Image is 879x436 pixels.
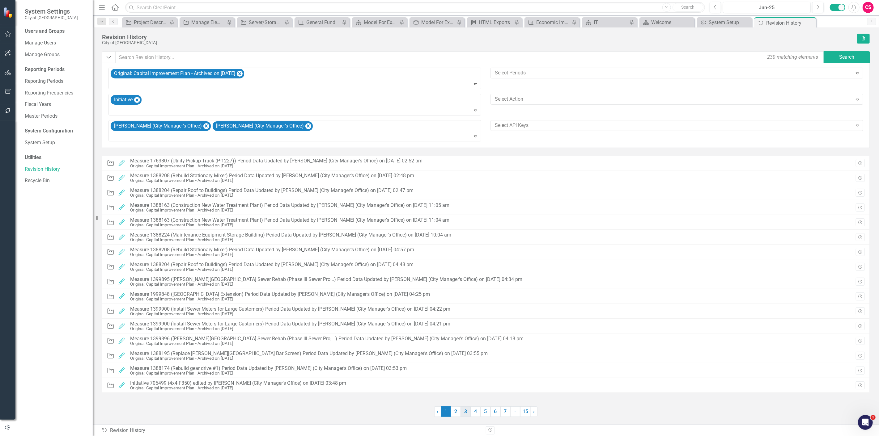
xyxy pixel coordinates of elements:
[125,2,705,13] input: Search ClearPoint...
[469,19,513,26] a: HTML Exports
[181,19,225,26] a: Manage Elements
[3,7,14,18] img: ClearPoint Strategy
[130,262,414,267] div: Measure 1388204 (Repair Roof to Buildings) Period Data Updated by [PERSON_NAME] (City Manager's O...
[25,51,87,58] a: Manage Groups
[249,19,283,26] div: Server/Storage Replacement Plan
[130,193,414,198] div: Original: Capital Improvement Plan - Archived on [DATE]
[471,406,481,417] a: 4
[421,19,455,26] div: Model For Excellence in Government
[526,19,570,26] a: Economic Impact of Paramount Arts Activity
[130,203,449,208] div: Measure 1388163 (Construction New Water Treatment Plant) Period Data Updated by [PERSON_NAME] (Ci...
[584,19,628,26] a: IT
[25,101,87,108] a: Fiscal Years
[130,178,414,183] div: Original: Capital Improvement Plan - Archived on [DATE]
[130,341,524,346] div: Original: Capital Improvement Plan - Archived on [DATE]
[681,5,694,10] span: Search
[130,380,346,386] div: Initiative 705499 (4x4 F350) edited by [PERSON_NAME] (City Manager's Office) on [DATE] 03:48 pm
[102,40,854,45] div: City of [GEOGRAPHIC_DATA]
[490,406,500,417] a: 6
[130,321,450,327] div: Measure 1399900 (Install Sewer Meters for Large Customers) Period Data Updated by [PERSON_NAME] (...
[25,154,87,161] div: Utilities
[536,19,570,26] div: Economic Impact of Paramount Arts Activity
[130,217,449,223] div: Measure 1388163 (Construction New Water Treatment Plant) Period Data Updated by [PERSON_NAME] (Ci...
[115,51,825,63] input: Search Revision History...
[25,15,78,20] small: City of [GEOGRAPHIC_DATA]
[725,4,809,11] div: Jun-25
[130,297,430,301] div: Original: Capital Improvement Plan - Archived on [DATE]
[101,427,481,434] div: Revision History
[858,415,873,430] iframe: Intercom live chat
[479,19,513,26] div: HTML Exports
[130,237,451,242] div: Original: Capital Improvement Plan - Archived on [DATE]
[25,139,87,146] a: System Setup
[354,19,398,26] a: Model For Excellence in Government
[130,371,407,375] div: Original: Capital Improvement Plan - Archived on [DATE]
[25,90,87,97] a: Reporting Frequencies
[25,66,87,73] div: Reporting Periods
[134,97,140,103] div: Remove Initiative
[461,406,471,417] a: 3
[25,113,87,120] a: Master Periods
[130,282,522,287] div: Original: Capital Improvement Plan - Archived on [DATE]
[112,95,134,104] div: Initiative
[214,122,305,131] div: [PERSON_NAME] (City Manager's Office)
[130,252,414,257] div: Original: Capital Improvement Plan - Archived on [DATE]
[191,19,225,26] div: Manage Elements
[766,52,820,62] div: 230 matching elements
[500,406,510,417] a: 7
[130,267,414,272] div: Original: Capital Improvement Plan - Archived on [DATE]
[130,366,407,371] div: Measure 1388174 (Rebuild gear drive #1) Period Data Updated by [PERSON_NAME] (City Manager's Offi...
[130,291,430,297] div: Measure 1999848 ([GEOGRAPHIC_DATA] Extension) Period Data Updated by [PERSON_NAME] (City Manager'...
[239,19,283,26] a: Server/Storage Replacement Plan
[723,2,811,13] button: Jun-25
[824,51,870,63] button: Search
[130,173,414,178] div: Measure 1388208 (Rebuild Stationary Mixer) Period Data Updated by [PERSON_NAME] (City Manager's O...
[130,223,449,227] div: Original: Capital Improvement Plan - Archived on [DATE]
[451,406,461,417] a: 2
[441,406,451,417] span: 1
[25,8,78,15] span: System Settings
[130,326,450,331] div: Original: Capital Improvement Plan - Archived on [DATE]
[112,122,203,131] div: [PERSON_NAME] (City Manager's Office)
[481,406,490,417] a: 5
[130,208,449,212] div: Original: Capital Improvement Plan - Archived on [DATE]
[25,166,87,173] a: Revision History
[699,19,750,26] a: System Setup
[25,78,87,85] a: Reporting Periods
[112,69,236,78] div: Original: Capital Improvement Plan - Archived on [DATE]
[130,386,346,390] div: Original: Capital Improvement Plan - Archived on [DATE]
[651,19,693,26] div: Welcome
[863,2,874,13] button: CS
[437,409,439,414] span: ‹
[641,19,693,26] a: Welcome
[102,34,854,40] div: Revision History
[709,19,750,26] div: System Setup
[520,406,531,417] a: 15
[130,336,524,342] div: Measure 1399896 ([PERSON_NAME][GEOGRAPHIC_DATA] Sewer Rehab (Phase Ill Sewer Proj...) Period Data...
[130,164,423,168] div: Original: Capital Improvement Plan - Archived on [DATE]
[130,158,423,164] div: Measure 1763807 (Utility Pickup Truck (P-1227)) Period Data Updated by [PERSON_NAME] (City Manage...
[306,19,340,26] div: General Fund
[25,40,87,47] a: Manage Users
[130,306,450,312] div: Measure 1399900 (Install Sewer Meters for Large Customers) Period Data Updated by [PERSON_NAME] (...
[237,71,243,77] div: Remove Original: Capital Improvement Plan - Archived on 8/7/25
[594,19,628,26] div: IT
[130,188,414,193] div: Measure 1388204 (Repair Roof to Buildings) Period Data Updated by [PERSON_NAME] (City Manager's O...
[364,19,398,26] div: Model For Excellence in Government
[130,277,522,282] div: Measure 1399895 ([PERSON_NAME][GEOGRAPHIC_DATA] Sewer Rehab (Phase Ill Sewer Pro...) Period Data ...
[296,19,340,26] a: General Fund
[533,409,535,414] span: ›
[124,19,168,26] a: Project Description + Description
[203,123,209,129] div: Remove Octavius Murphy (City Manager's Office)
[411,19,455,26] a: Model For Excellence in Government
[305,123,311,129] div: Remove Yadiel Reyes Cruz (City Manager's Office)
[130,351,488,356] div: Measure 1388195 (Replace [PERSON_NAME][GEOGRAPHIC_DATA] Bar Screen) Period Data Updated by [PERSO...
[766,19,815,27] div: Revision History
[25,177,87,184] a: Recycle Bin
[673,3,703,12] button: Search
[871,415,876,420] span: 1
[25,28,87,35] div: Users and Groups
[130,247,414,253] div: Measure 1388208 (Rebuild Stationary Mixer) Period Data Updated by [PERSON_NAME] (City Manager's O...
[130,312,450,316] div: Original: Capital Improvement Plan - Archived on [DATE]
